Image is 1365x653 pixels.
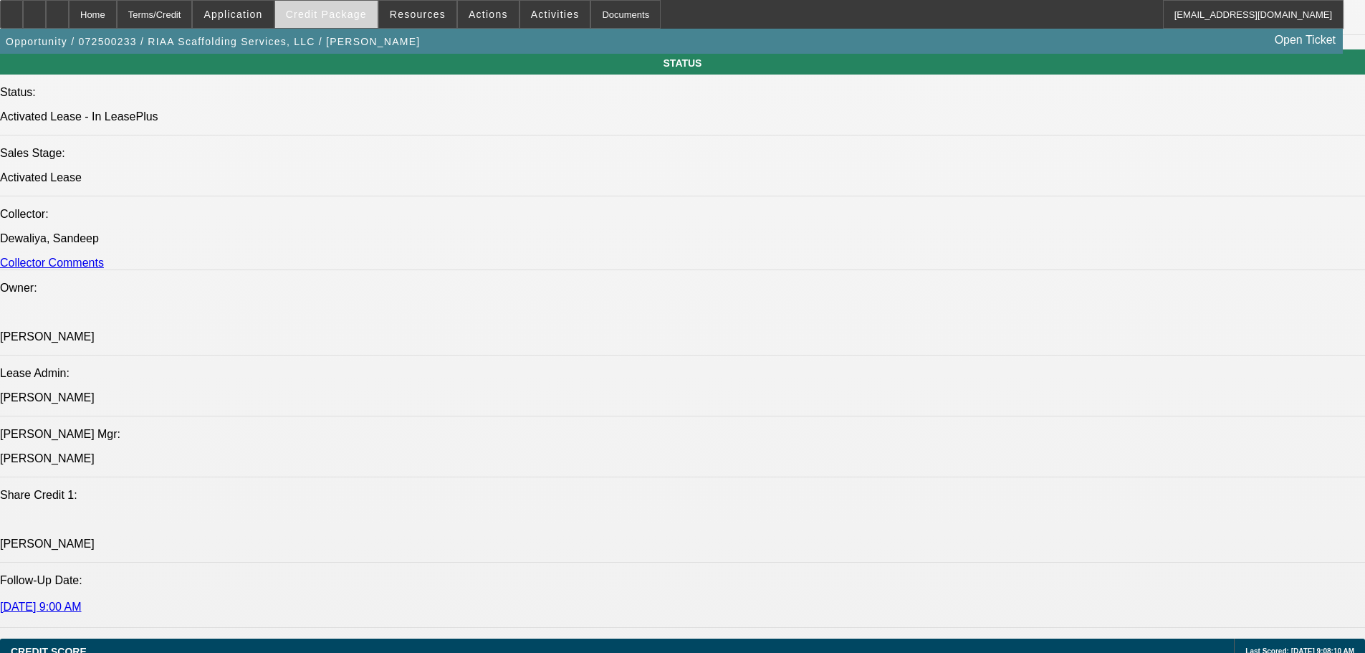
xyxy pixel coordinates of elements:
button: Credit Package [275,1,378,28]
button: Actions [458,1,519,28]
a: Open Ticket [1269,28,1341,52]
span: Opportunity / 072500233 / RIAA Scaffolding Services, LLC / [PERSON_NAME] [6,36,420,47]
button: Resources [379,1,456,28]
span: Credit Package [286,9,367,20]
button: Application [193,1,273,28]
span: Application [203,9,262,20]
span: Activities [531,9,580,20]
span: Actions [469,9,508,20]
span: STATUS [664,57,702,69]
button: Activities [520,1,590,28]
span: Resources [390,9,446,20]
